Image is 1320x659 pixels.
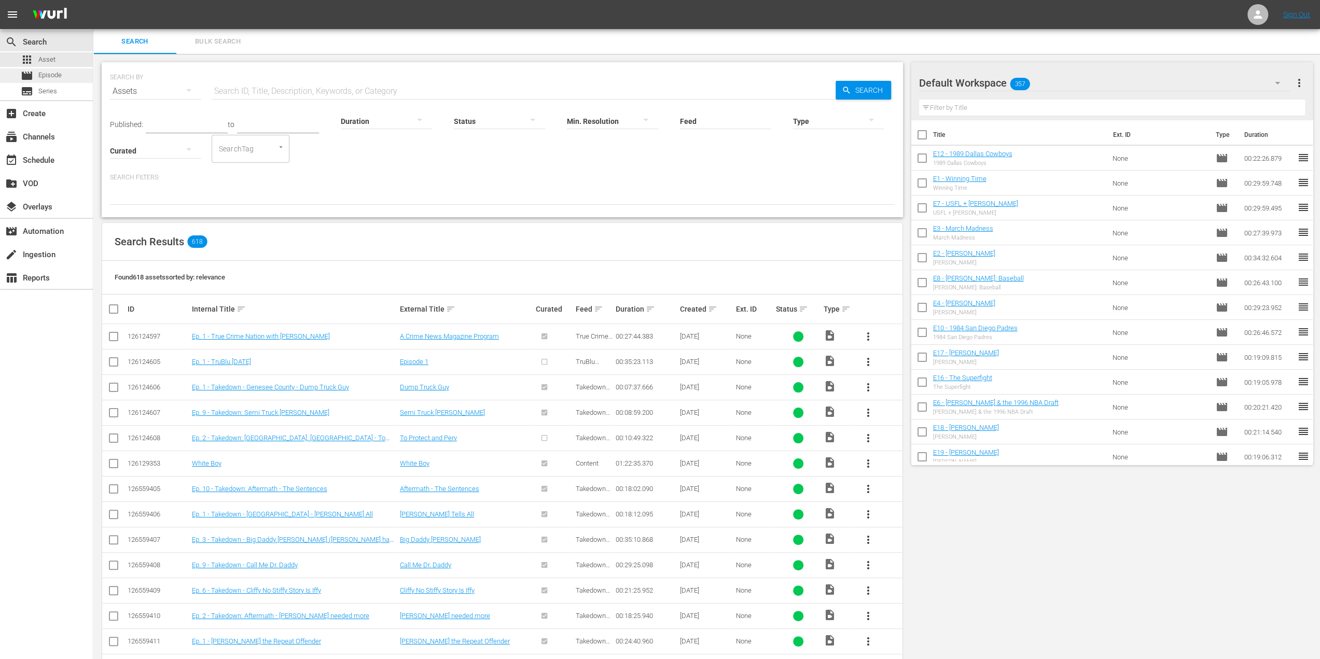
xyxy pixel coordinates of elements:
span: sort [646,304,655,314]
span: Episode [1216,326,1228,339]
div: 126124608 [128,434,188,442]
div: 126559407 [128,536,188,543]
span: Video [824,558,836,570]
a: Sign Out [1283,10,1310,19]
span: Takedown with [PERSON_NAME] [576,485,610,516]
td: None [1108,444,1212,469]
span: menu [6,8,19,21]
span: Content [576,459,599,467]
div: [DATE] [680,332,733,340]
div: 00:27:44.383 [616,332,676,340]
div: None [736,510,773,518]
span: Overlays [5,201,18,213]
span: Video [824,380,836,392]
span: sort [841,304,851,314]
td: 00:19:09.815 [1240,345,1297,370]
div: [DATE] [680,409,733,416]
div: Duration [616,303,676,315]
span: Video [824,583,836,596]
a: Ep. 1 - TruBlu [DATE] [192,358,251,366]
span: Channels [5,131,18,143]
td: 00:29:23.952 [1240,295,1297,320]
span: reorder [1297,400,1310,413]
span: reorder [1297,226,1310,239]
span: reorder [1297,425,1310,438]
span: reorder [1297,201,1310,214]
div: None [736,536,773,543]
button: Open [276,142,286,152]
div: Created [680,303,733,315]
span: Takedown with [PERSON_NAME] [576,536,610,567]
span: more_vert [862,457,874,470]
a: [PERSON_NAME] needed more [400,612,490,620]
td: None [1108,345,1212,370]
div: USFL + [PERSON_NAME] [933,209,1018,216]
span: Video [824,482,836,494]
button: Search [836,81,891,100]
div: [DATE] [680,612,733,620]
div: None [736,485,773,493]
span: more_vert [862,406,874,419]
span: Episode [1216,426,1228,438]
div: [PERSON_NAME]: Baseball [933,284,1024,291]
span: reorder [1297,251,1310,263]
span: Video [824,431,836,443]
div: 00:35:23.113 [616,358,676,366]
div: [DATE] [680,536,733,543]
span: sort [594,304,603,314]
td: 00:29:59.495 [1240,195,1297,220]
div: [DATE] [680,383,733,391]
th: Duration [1238,120,1300,149]
span: Search Results [115,235,184,248]
td: 00:19:06.312 [1240,444,1297,469]
a: Dump Truck Guy [400,383,449,391]
a: Cliffy No Stiffy Story Is Iffy [400,586,475,594]
a: Ep. 10 - Takedown: Aftermath - The Sentences [192,485,327,493]
button: more_vert [856,426,881,451]
span: Asset [21,53,33,66]
a: Semi Truck [PERSON_NAME] [400,409,485,416]
a: E19 - [PERSON_NAME] [933,448,999,456]
div: None [736,332,773,340]
span: 357 [1010,73,1030,95]
span: Published: [110,120,143,129]
span: Reports [5,272,18,284]
div: 126559411 [128,637,188,645]
div: [PERSON_NAME] [933,433,999,440]
div: [PERSON_NAME] [933,458,999,465]
a: E7 - USFL + [PERSON_NAME] [933,200,1018,207]
span: to [228,120,234,129]
div: None [736,612,773,620]
div: [DATE] [680,637,733,645]
td: 00:34:32.604 [1240,245,1297,270]
td: 00:27:39.973 [1240,220,1297,245]
button: more_vert [1293,71,1305,95]
span: more_vert [1293,77,1305,89]
div: 126129353 [128,459,188,467]
a: E3 - March Madness [933,225,993,232]
td: None [1108,419,1212,444]
span: Search [100,36,170,48]
span: Found 618 assets sorted by: relevance [115,273,225,281]
a: Ep. 9 - Takedown - Call Me Dr. Daddy [192,561,298,569]
span: Episode [1216,177,1228,189]
span: more_vert [862,559,874,571]
div: 00:10:49.322 [616,434,676,442]
div: [DATE] [680,358,733,366]
span: reorder [1297,450,1310,462]
a: E10 - 1984 San Diego Padres [933,324,1018,332]
span: Episode [1216,401,1228,413]
span: reorder [1297,350,1310,363]
div: ID [128,305,188,313]
a: To Protect and Perv [400,434,457,442]
a: Ep. 6 - Takedown - Cliffy No Stiffy Story Is Iffy [192,586,321,594]
div: 01:22:35.370 [616,459,676,467]
td: None [1108,171,1212,195]
a: Ep. 1 - Takedown - Genesee County - Dump Truck Guy [192,383,349,391]
span: Series [21,85,33,97]
span: sort [708,304,717,314]
span: Takedown with [PERSON_NAME] [576,434,610,465]
span: Takedown with [PERSON_NAME] [576,409,610,440]
span: Bulk Search [183,36,253,48]
a: Ep. 1 - True Crime Nation with [PERSON_NAME] [192,332,330,340]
